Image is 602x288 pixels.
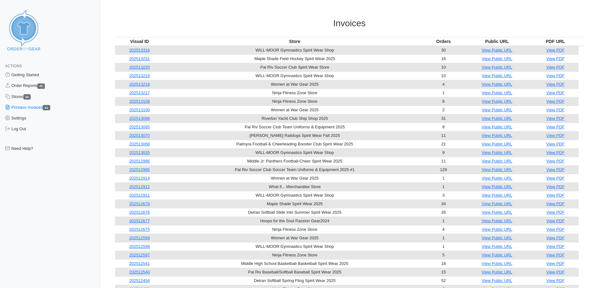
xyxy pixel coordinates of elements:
td: What if... Merchandise Store [164,182,425,191]
td: 10 [425,63,462,71]
td: Women at War Gear 2025 [164,106,425,114]
a: 202513219 [129,73,150,78]
td: Ninja Fitness Zone Store [164,89,425,97]
h3: Invoices [115,18,584,29]
a: View Public URL [482,133,512,138]
td: 9 [425,148,462,157]
a: View PDF [546,270,565,274]
a: View Public URL [482,65,512,70]
a: 202512598 [129,244,150,249]
a: View Public URL [482,167,512,172]
td: Ninja Fitness Zone Store [164,251,425,259]
a: 202512456 [129,278,150,283]
a: View PDF [546,82,565,87]
a: 202512597 [129,253,150,257]
a: 202512912 [129,184,150,189]
a: View Public URL [482,244,512,249]
a: 202512914 [129,176,150,181]
a: View PDF [546,125,565,129]
td: 4 [425,225,462,234]
td: 1 [425,89,462,97]
a: 202513220 [129,65,150,70]
a: View Public URL [482,116,512,121]
th: Public URL [462,37,532,46]
a: View PDF [546,90,565,95]
td: 21 [425,140,462,148]
td: WILL-MOOR Gymnastics Spirit Wear Shop [164,191,425,199]
a: View PDF [546,193,565,198]
a: View PDF [546,99,565,104]
a: View Public URL [482,99,512,104]
td: Women at War Gear 2025 [164,80,425,89]
td: Middle Jr. Panthers Football-Cheer Spirit Wear 2025 [164,157,425,165]
a: 202512541 [129,261,150,266]
a: View PDF [546,133,565,138]
a: View Public URL [482,193,512,198]
td: Delran Softball Spring Fling Spirit Wear 2025 [164,276,425,285]
td: 1 [425,217,462,225]
a: 202513318 [129,48,150,52]
a: View Public URL [482,90,512,95]
a: View Public URL [482,125,512,129]
a: View PDF [546,116,565,121]
td: 11 [425,131,462,140]
span: 25 [23,94,31,100]
td: Pal Riv Soccer Club Team Uniforms & Equipment 2025 [164,123,425,131]
td: 1 [425,242,462,251]
td: Riverton Yacht Club Ship Shop 2025 [164,114,425,123]
td: Women at War Gear 2025 [164,234,425,242]
a: 202512675 [129,227,150,232]
a: View Public URL [482,107,512,112]
a: 202512679 [129,201,150,206]
td: WILL-MOOR Gymnastics Spirit Wear Shop [164,148,425,157]
a: 202512599 [129,236,150,240]
a: 202512678 [129,210,150,215]
td: 26 [425,208,462,217]
td: [PERSON_NAME] Raildogs Spirit Wear Fall 2025 [164,131,425,140]
a: View PDF [546,278,565,283]
td: 30 [425,46,462,55]
td: Women at War Gear 2025 [164,174,425,182]
a: View PDF [546,201,565,206]
a: View PDF [546,210,565,215]
th: PDF URL [532,37,579,46]
a: View Public URL [482,48,512,52]
td: Maple Shade Field Hockey Spirit Wear 2025 [164,54,425,63]
a: View PDF [546,56,565,61]
a: View Public URL [482,253,512,257]
span: Actions [5,64,22,68]
td: WILL-MOOR Gymnastics Spirit Wear Shop [164,71,425,80]
th: Orders [425,37,462,46]
td: 31 [425,114,462,123]
a: View Public URL [482,227,512,232]
td: WILL-MOOR Gymnastics Spirit Wear Shop [164,46,425,55]
a: View Public URL [482,184,512,189]
td: 1 [425,234,462,242]
td: Ninja Fitness Zone Store [164,97,425,106]
td: 5 [425,251,462,259]
td: Hoops for the Soul Passion Gear2024 [164,217,425,225]
span: 41 [37,83,45,89]
a: View Public URL [482,56,512,61]
td: 10 [425,71,462,80]
a: 202513035 [129,150,150,155]
a: 202513070 [129,133,150,138]
a: View PDF [546,107,565,112]
a: 202513231 [129,56,150,61]
td: 1 [425,182,462,191]
td: Pal Riv Soccer Club Spirit Wear Store [164,63,425,71]
td: 34 [425,199,462,208]
a: 202513068 [129,142,150,146]
th: Visual ID [115,37,164,46]
td: WILL-MOOR Gymnastics Spirit Wear Shop [164,242,425,251]
a: View PDF [546,73,565,78]
td: 3 [425,191,462,199]
a: View PDF [546,48,565,52]
td: Ninja Fitness Zone Store [164,225,425,234]
a: View PDF [546,184,565,189]
a: 202512985 [129,167,150,172]
a: View Public URL [482,150,512,155]
a: View PDF [546,227,565,232]
a: View PDF [546,167,565,172]
a: View Public URL [482,270,512,274]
